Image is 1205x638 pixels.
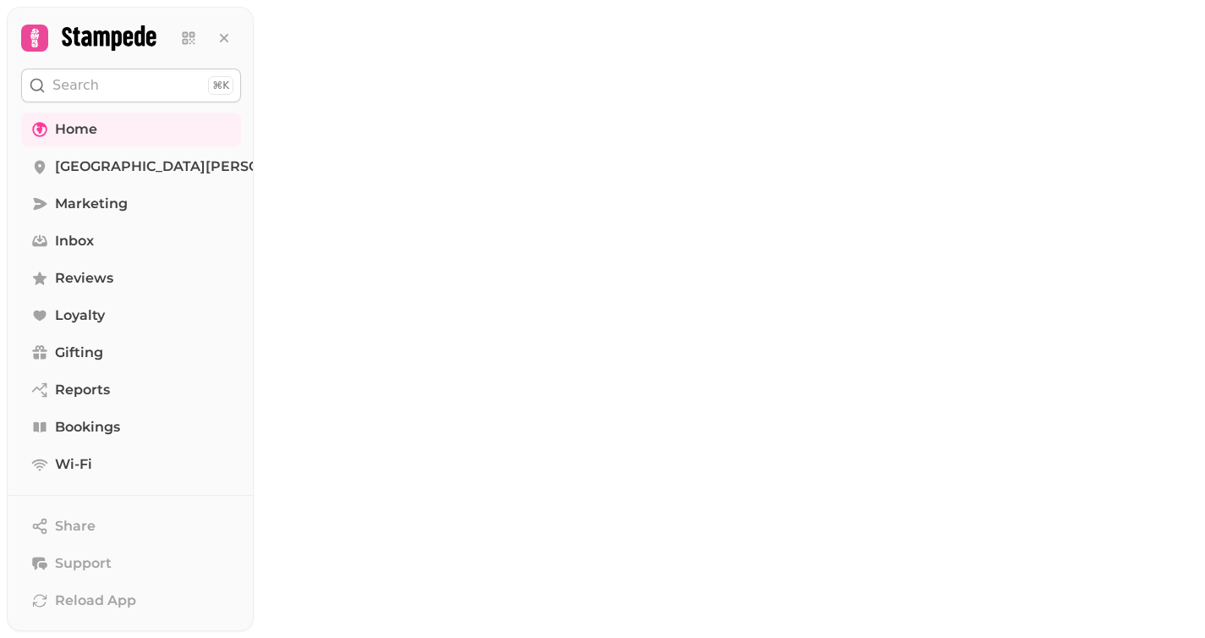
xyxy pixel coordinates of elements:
a: Wi-Fi [21,448,241,481]
span: Reports [55,380,110,400]
span: Reload App [55,591,136,611]
a: Gifting [21,336,241,370]
a: Reports [21,373,241,407]
a: [GEOGRAPHIC_DATA][PERSON_NAME] [21,150,241,184]
a: Reviews [21,261,241,295]
span: Support [55,553,112,574]
span: Wi-Fi [55,454,92,475]
span: Inbox [55,231,94,251]
span: Gifting [55,343,103,363]
span: Marketing [55,194,128,214]
button: Search⌘K [21,69,241,102]
a: Inbox [21,224,241,258]
a: Loyalty [21,299,241,333]
span: Loyalty [55,305,105,326]
span: Home [55,119,97,140]
a: Home [21,113,241,146]
button: Support [21,547,241,580]
button: Reload App [21,584,241,618]
a: Marketing [21,187,241,221]
p: Search [52,75,99,96]
span: Bookings [55,417,120,437]
div: ⌘K [208,76,233,95]
a: Bookings [21,410,241,444]
span: Share [55,516,96,536]
span: [GEOGRAPHIC_DATA][PERSON_NAME] [55,157,326,177]
span: Reviews [55,268,113,289]
button: Share [21,509,241,543]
